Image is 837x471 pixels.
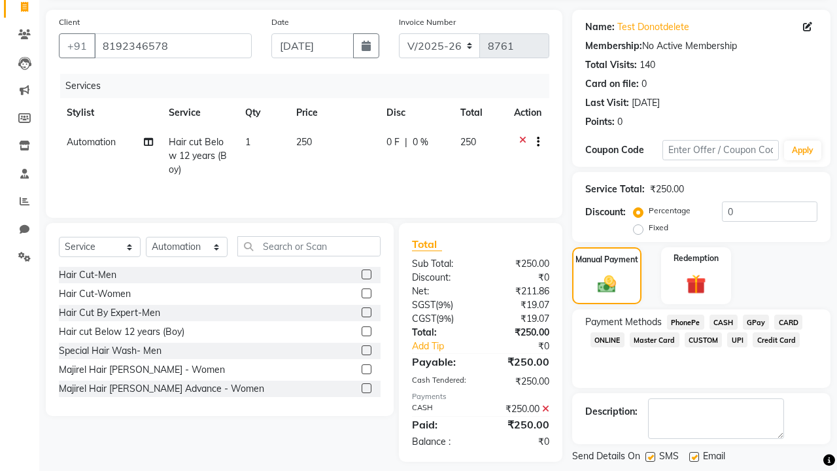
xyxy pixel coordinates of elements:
div: ( ) [402,298,481,312]
div: Special Hair Wash- Men [59,344,162,358]
input: Search by Name/Mobile/Email/Code [94,33,252,58]
span: Email [703,449,725,466]
div: Cash Tendered: [402,375,481,389]
div: ₹0 [481,271,559,285]
span: Send Details On [572,449,640,466]
th: Service [161,98,237,128]
th: Disc [379,98,453,128]
img: _cash.svg [592,273,623,295]
div: Hair Cut-Men [59,268,116,282]
div: Majirel Hair [PERSON_NAME] - Women [59,363,225,377]
div: Majirel Hair [PERSON_NAME] Advance - Women [59,382,264,396]
span: ONLINE [590,332,624,347]
div: Services [60,74,559,98]
div: 0 [617,115,623,129]
div: Hair Cut-Women [59,287,131,301]
span: CARD [774,315,802,330]
label: Date [271,16,289,28]
a: Test Donotdelete [617,20,689,34]
div: ₹0 [494,340,559,353]
div: 0 [641,77,647,91]
span: GPay [743,315,770,330]
div: Last Visit: [585,96,629,110]
label: Redemption [674,253,719,264]
div: Sub Total: [402,257,481,271]
div: 140 [640,58,655,72]
div: Discount: [585,205,626,219]
span: 250 [460,136,476,148]
div: ₹250.00 [481,375,559,389]
th: Qty [237,98,288,128]
span: CASH [709,315,738,330]
label: Fixed [649,222,668,234]
div: ₹250.00 [481,417,559,432]
div: ₹19.07 [481,298,559,312]
div: [DATE] [632,96,660,110]
div: ₹19.07 [481,312,559,326]
div: Total: [402,326,481,340]
div: Payable: [402,354,481,370]
th: Stylist [59,98,161,128]
label: Invoice Number [399,16,456,28]
div: Coupon Code [585,143,662,157]
span: CUSTOM [685,332,723,347]
label: Percentage [649,205,691,217]
a: Add Tip [402,340,494,353]
span: Hair cut Below 12 years (Boy) [169,136,227,175]
span: Total [412,237,442,251]
button: Apply [784,141,821,160]
div: Total Visits: [585,58,637,72]
label: Manual Payment [575,254,638,266]
span: 0 % [413,135,428,149]
div: Card on file: [585,77,639,91]
div: ₹250.00 [481,354,559,370]
span: PhonePe [667,315,704,330]
input: Search or Scan [237,236,381,256]
th: Price [288,98,379,128]
span: Automation [67,136,116,148]
div: ₹250.00 [481,402,559,416]
button: +91 [59,33,95,58]
span: 0 F [386,135,400,149]
span: CGST [412,313,436,324]
div: Service Total: [585,183,645,196]
th: Action [506,98,549,128]
input: Enter Offer / Coupon Code [662,140,779,160]
div: No Active Membership [585,39,817,53]
span: Payment Methods [585,315,662,329]
div: ₹250.00 [481,326,559,340]
div: Discount: [402,271,481,285]
span: Credit Card [753,332,800,347]
div: Description: [585,405,638,419]
div: Balance : [402,435,481,449]
div: ₹0 [481,435,559,449]
img: _gift.svg [680,272,713,297]
label: Client [59,16,80,28]
div: Membership: [585,39,642,53]
span: SMS [659,449,679,466]
span: 9% [438,300,451,310]
div: Net: [402,285,481,298]
div: Hair cut Below 12 years (Boy) [59,325,184,339]
span: 1 [245,136,250,148]
span: | [405,135,407,149]
div: Payments [412,391,549,402]
div: Hair Cut By Expert-Men [59,306,160,320]
span: Master Card [630,332,679,347]
span: SGST [412,299,436,311]
div: ₹250.00 [481,257,559,271]
span: UPI [727,332,747,347]
span: 9% [439,313,451,324]
div: ( ) [402,312,481,326]
div: ₹250.00 [650,183,684,196]
div: ₹211.86 [481,285,559,298]
div: CASH [402,402,481,416]
div: Points: [585,115,615,129]
div: Paid: [402,417,481,432]
div: Name: [585,20,615,34]
th: Total [453,98,506,128]
span: 250 [296,136,312,148]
